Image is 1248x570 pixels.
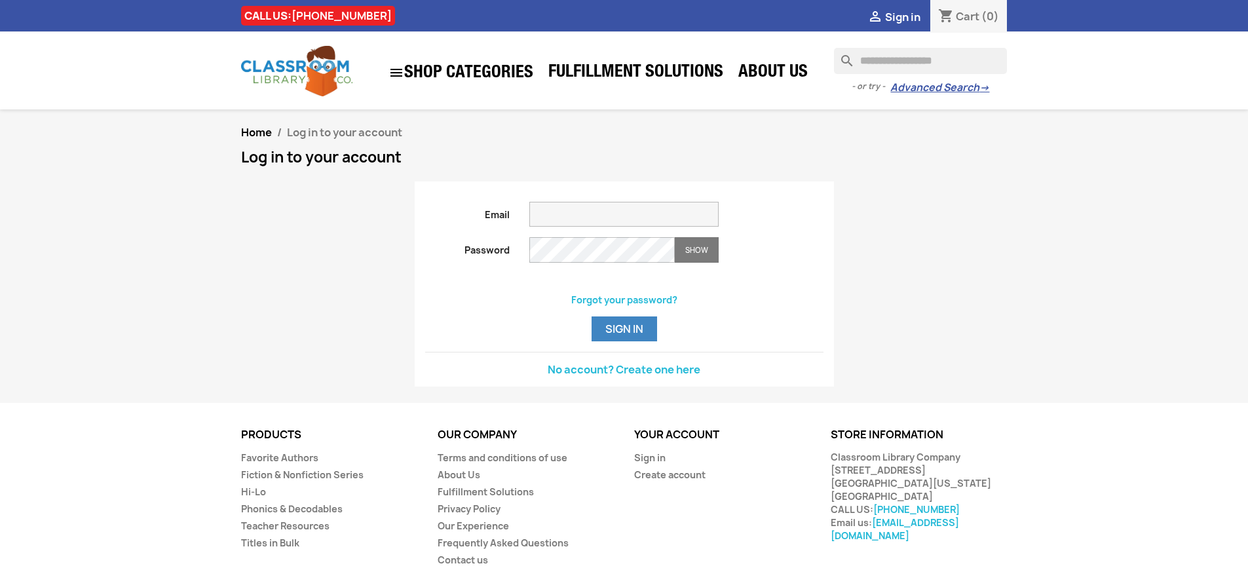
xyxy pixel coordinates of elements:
a: Fiction & Nonfiction Series [241,468,364,481]
input: Search [834,48,1007,74]
h1: Log in to your account [241,149,1008,165]
a: [EMAIL_ADDRESS][DOMAIN_NAME] [831,516,959,542]
a: Advanced Search→ [890,81,989,94]
a: [PHONE_NUMBER] [873,503,960,516]
label: Email [415,202,520,221]
a: SHOP CATEGORIES [382,58,540,87]
a: Our Experience [438,520,509,532]
a: Phonics & Decodables [241,503,343,515]
img: Classroom Library Company [241,46,352,96]
span: Log in to your account [287,125,402,140]
button: Sign in [592,316,657,341]
a: Sign in [634,451,666,464]
a: Teacher Resources [241,520,330,532]
label: Password [415,237,520,257]
p: Products [241,429,418,441]
a: Forgot your password? [571,294,677,306]
a: Titles in Bulk [241,537,299,549]
a: [PHONE_NUMBER] [292,9,392,23]
div: Classroom Library Company [STREET_ADDRESS] [GEOGRAPHIC_DATA][US_STATE] [GEOGRAPHIC_DATA] CALL US:... [831,451,1008,542]
input: Password input [529,237,675,263]
a: Fulfillment Solutions [438,485,534,498]
a: Fulfillment Solutions [542,60,730,86]
div: CALL US: [241,6,395,26]
i: shopping_cart [938,9,954,25]
a: Terms and conditions of use [438,451,567,464]
i: search [834,48,850,64]
span: Cart [956,9,979,24]
a: About Us [732,60,814,86]
i:  [388,65,404,81]
a:  Sign in [867,10,920,24]
p: Our company [438,429,615,441]
a: Your account [634,427,719,442]
i:  [867,10,883,26]
a: Frequently Asked Questions [438,537,569,549]
button: Show [675,237,719,263]
a: No account? Create one here [548,362,700,377]
span: Sign in [885,10,920,24]
span: (0) [981,9,999,24]
a: Favorite Authors [241,451,318,464]
span: - or try - [852,80,890,93]
a: About Us [438,468,480,481]
span: → [979,81,989,94]
p: Store information [831,429,1008,441]
a: Privacy Policy [438,503,501,515]
a: Home [241,125,272,140]
a: Hi-Lo [241,485,266,498]
a: Contact us [438,554,488,566]
a: Create account [634,468,706,481]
